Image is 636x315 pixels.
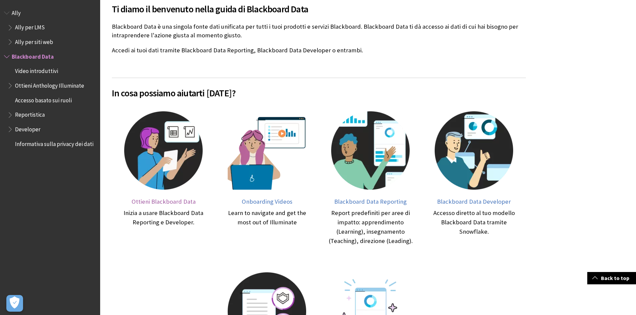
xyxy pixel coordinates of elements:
a: An illustration of a girl in front of a computer Onboarding Videos Learn to navigate and get the ... [222,111,312,246]
nav: Book outline for Anthology Illuminate [4,51,96,150]
a: Back to top [587,272,636,284]
button: Apri preferenze [6,295,23,312]
img: Illustrazione di una donna che esamina un report [124,111,203,190]
a: Illustrazione di un uomo che indica un pannello Blackboard Data Reporting Report predefiniti per ... [326,111,416,246]
img: Illustrazione di un uomo con database sullo sfondo [435,111,513,190]
span: Accesso basato sui ruoli [15,95,72,104]
nav: Book outline for Anthology Ally Help [4,7,96,48]
span: Ottieni Anthology Illuminate [15,80,84,89]
img: An illustration of a girl in front of a computer [228,111,306,190]
h2: In cosa possiamo aiutarti [DATE]? [112,78,526,100]
div: Accesso diretto al tuo modello Blackboard Data tramite Snowflake. [429,208,519,236]
a: Illustrazione di un uomo con database sullo sfondo Blackboard Data Developer Accesso diretto al t... [429,111,519,246]
span: Video introduttivi [15,66,58,75]
span: Blackboard Data Developer [437,198,511,205]
div: Report predefiniti per aree di impatto: apprendimento (Learning), insegnamento (Teaching), direzi... [326,208,416,246]
span: Ottieni Blackboard Data [132,198,196,205]
span: Blackboard Data [12,51,54,60]
span: Ally [12,7,21,16]
div: Inizia a usare Blackboard Data Reporting e Developer. [119,208,209,227]
a: Illustrazione di una donna che esamina un report Ottieni Blackboard Data Inizia a usare Blackboar... [119,111,209,246]
p: Blackboard Data è una singola fonte dati unificata per tutti i tuoi prodotti e servizi Blackboard... [112,22,526,40]
span: Reportistica [15,109,45,118]
span: Blackboard Data Reporting [334,198,407,205]
p: Accedi ai tuoi dati tramite Blackboard Data Reporting, Blackboard Data Developer o entrambi. [112,46,526,55]
img: Illustrazione di un uomo che indica un pannello [331,111,410,190]
span: Developer [15,124,40,133]
span: Informativa sulla privacy dei dati [15,138,93,147]
div: Learn to navigate and get the most out of Illuminate [222,208,312,227]
span: Onboarding Videos [242,198,292,205]
span: Ally per siti web [15,36,53,45]
span: Ally per LMS [15,22,45,31]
